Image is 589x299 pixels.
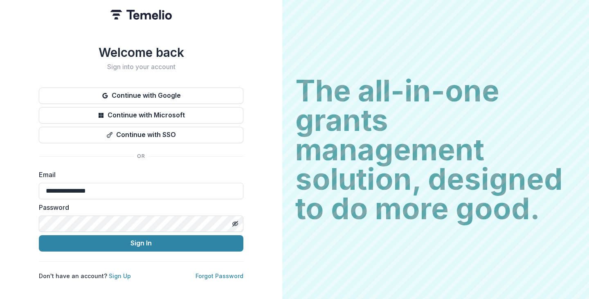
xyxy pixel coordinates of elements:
label: Password [39,202,238,212]
a: Forgot Password [196,272,243,279]
a: Sign Up [109,272,131,279]
button: Sign In [39,235,243,252]
img: Temelio [110,10,172,20]
button: Continue with Microsoft [39,107,243,124]
label: Email [39,170,238,180]
button: Continue with Google [39,88,243,104]
h2: Sign into your account [39,63,243,71]
button: Continue with SSO [39,127,243,143]
button: Toggle password visibility [229,217,242,230]
h1: Welcome back [39,45,243,60]
p: Don't have an account? [39,272,131,280]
